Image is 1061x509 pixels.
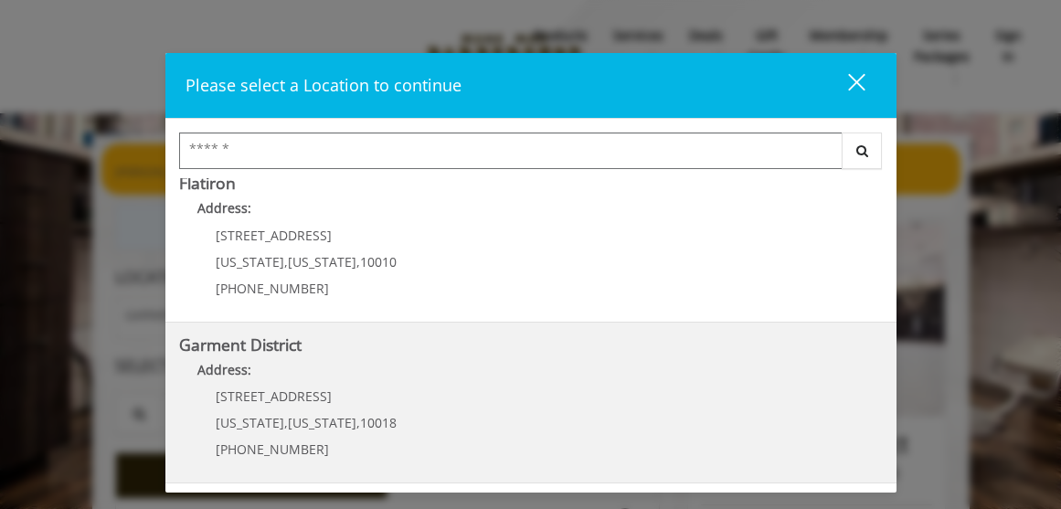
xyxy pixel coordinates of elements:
span: [US_STATE] [288,414,356,431]
span: [STREET_ADDRESS] [216,227,332,244]
span: , [284,414,288,431]
b: Address: [197,199,251,217]
div: Center Select [179,133,883,178]
div: close dialog [827,72,864,100]
span: [PHONE_NUMBER] [216,440,329,458]
span: , [356,253,360,270]
span: , [356,414,360,431]
button: close dialog [814,67,876,104]
b: Garment District [179,334,302,355]
span: 10018 [360,414,397,431]
b: Flatiron [179,172,236,194]
b: Address: [197,361,251,378]
span: [STREET_ADDRESS] [216,387,332,405]
span: [PHONE_NUMBER] [216,280,329,297]
span: [US_STATE] [216,253,284,270]
span: [US_STATE] [216,414,284,431]
i: Search button [852,144,873,157]
span: [US_STATE] [288,253,356,270]
input: Search Center [179,133,843,169]
span: 10010 [360,253,397,270]
span: , [284,253,288,270]
span: Please select a Location to continue [186,74,462,96]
